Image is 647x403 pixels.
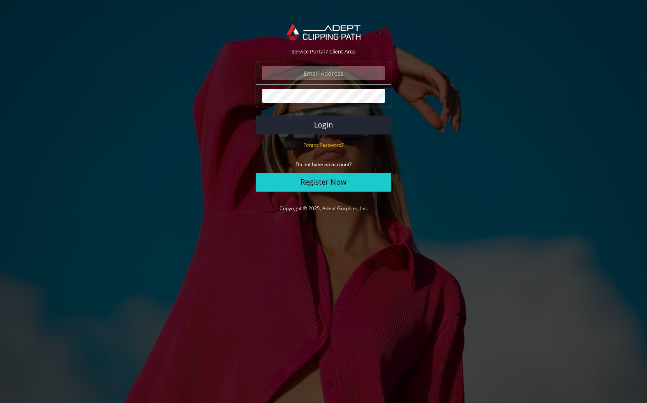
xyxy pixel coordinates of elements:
small: Do not have an account? [296,161,351,168]
a: Register Now [256,173,391,192]
button: Login [256,116,391,134]
a: Copyright © 2025, Adept Graphics, Inc. [280,205,368,212]
img: Adept Graphics [287,23,360,40]
a: Forgot Password? [303,141,344,148]
span: Service Portal / Client Area [291,48,356,55]
input: Email Address [262,66,385,80]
